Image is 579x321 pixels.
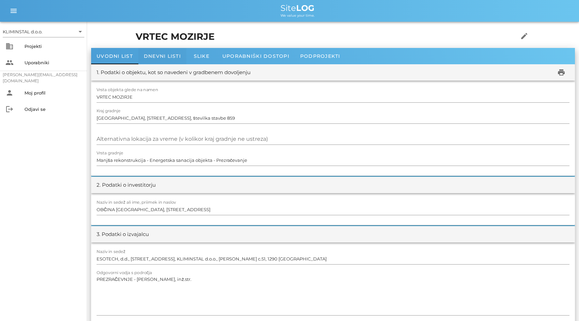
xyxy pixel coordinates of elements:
div: Moj profil [24,90,82,96]
i: print [557,68,565,77]
i: people [5,58,14,67]
span: Slike [194,53,209,59]
i: edit [520,32,528,40]
span: Site [280,3,314,13]
span: Podprojekti [300,53,340,59]
i: arrow_drop_down [76,28,84,36]
i: person [5,89,14,97]
label: Vrsta gradnje [97,151,123,156]
label: Naziv in sedež [97,249,125,254]
b: LOG [296,3,314,13]
div: 2. Podatki o investitorju [97,181,156,189]
span: Uvodni list [97,53,133,59]
div: KLIMINSTAL d.o.o. [3,26,84,37]
div: Odjavi se [24,106,82,112]
i: business [5,42,14,50]
iframe: Chat Widget [545,288,579,321]
label: Odgovorni vodja s področja [97,270,152,275]
span: We value your time. [280,13,314,18]
label: Kraj gradnje [97,108,121,114]
h1: VRTEC MOZIRJE [136,30,497,44]
i: menu [10,7,18,15]
span: Dnevni listi [144,53,181,59]
div: 1. Podatki o objektu, kot so navedeni v gradbenem dovoljenju [97,69,251,77]
div: Pripomoček za klepet [545,288,579,321]
div: Projekti [24,44,82,49]
div: Uporabniki [24,60,82,65]
i: logout [5,105,14,113]
label: Naziv in sedež ali ime, priimek in naslov [97,200,176,205]
span: Uporabniški dostopi [222,53,289,59]
div: 3. Podatki o izvajalcu [97,231,149,238]
div: KLIMINSTAL d.o.o. [3,29,42,35]
label: Vrsta objekta glede na namen [97,87,158,92]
